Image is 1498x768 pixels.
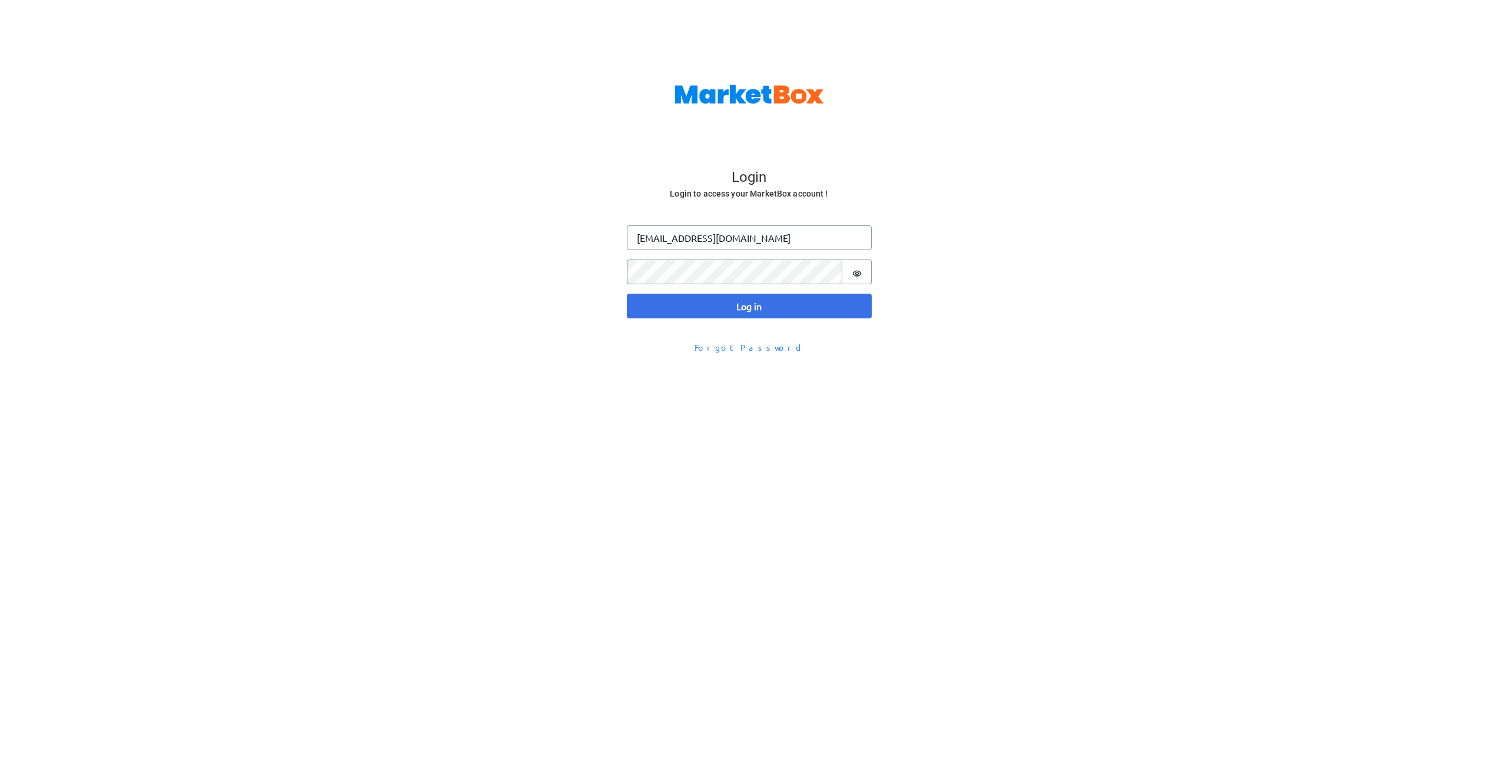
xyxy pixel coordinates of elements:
button: Show password [842,260,872,284]
button: Forgot Password [687,337,812,358]
input: Enter your email [627,225,872,250]
button: Log in [627,294,872,318]
h6: Login to access your MarketBox account ! [628,187,871,201]
h4: Login [628,169,871,187]
img: MarketBox logo [675,85,824,104]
